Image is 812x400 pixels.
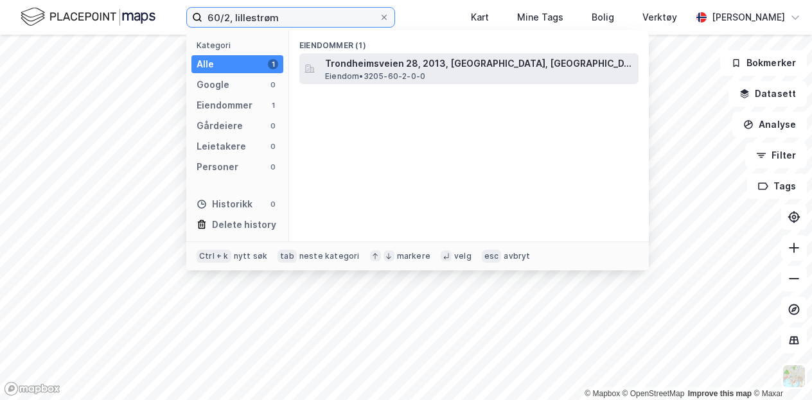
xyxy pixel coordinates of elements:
div: Google [197,77,229,92]
div: Gårdeiere [197,118,243,134]
a: Mapbox homepage [4,381,60,396]
div: 0 [268,141,278,152]
div: nytt søk [234,251,268,261]
div: Alle [197,57,214,72]
button: Bokmerker [720,50,807,76]
div: 0 [268,199,278,209]
div: 1 [268,59,278,69]
div: Personer [197,159,238,175]
button: Analyse [732,112,807,137]
div: Delete history [212,217,276,232]
div: tab [278,250,297,263]
div: [PERSON_NAME] [712,10,785,25]
button: Tags [747,173,807,199]
div: esc [482,250,502,263]
input: Søk på adresse, matrikkel, gårdeiere, leietakere eller personer [202,8,379,27]
div: 1 [268,100,278,110]
button: Filter [745,143,807,168]
div: Ctrl + k [197,250,231,263]
div: 0 [268,80,278,90]
a: OpenStreetMap [622,389,685,398]
a: Improve this map [688,389,752,398]
div: Kart [471,10,489,25]
div: Historikk [197,196,252,212]
img: logo.f888ab2527a4732fd821a326f86c7f29.svg [21,6,155,28]
div: neste kategori [299,251,360,261]
span: Trondheimsveien 28, 2013, [GEOGRAPHIC_DATA], [GEOGRAPHIC_DATA] [325,56,633,71]
button: Datasett [728,81,807,107]
div: Kontrollprogram for chat [748,338,812,400]
a: Mapbox [585,389,620,398]
div: 0 [268,162,278,172]
div: markere [397,251,430,261]
div: Eiendommer (1) [289,30,649,53]
div: Mine Tags [517,10,563,25]
div: Eiendommer [197,98,252,113]
span: Eiendom • 3205-60-2-0-0 [325,71,425,82]
div: Bolig [592,10,614,25]
div: Leietakere [197,139,246,154]
div: Kategori [197,40,283,50]
div: Verktøy [642,10,677,25]
iframe: Chat Widget [748,338,812,400]
div: velg [454,251,472,261]
div: avbryt [504,251,530,261]
div: 0 [268,121,278,131]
